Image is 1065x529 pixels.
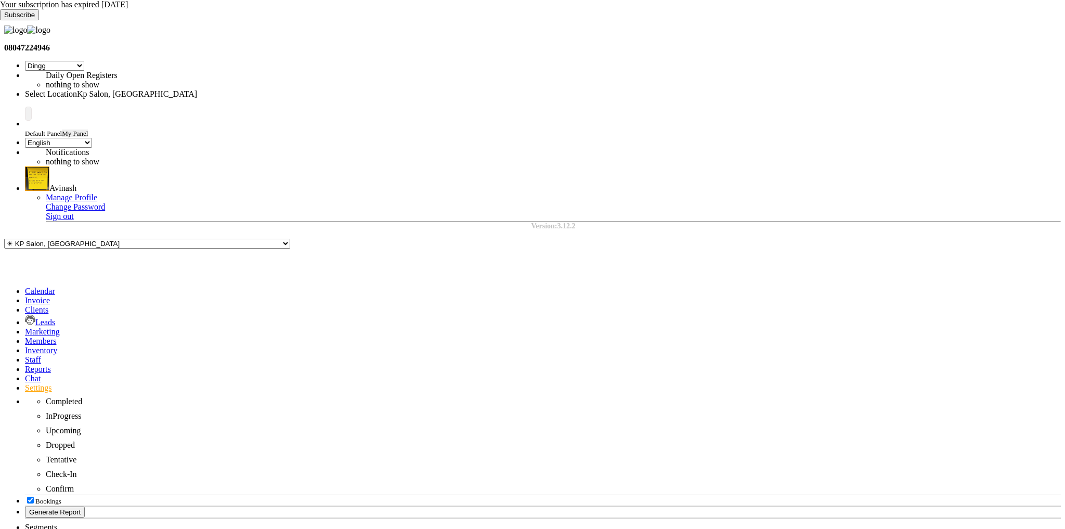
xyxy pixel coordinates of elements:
span: Check-In [46,470,77,479]
span: Dropped [46,441,75,449]
a: Leads [25,318,55,327]
span: My Panel [62,130,88,137]
img: Avinash [25,166,49,191]
span: Bookings [35,497,61,505]
li: nothing to show [46,157,306,166]
div: Notifications [46,148,306,157]
span: Confirm [46,484,74,493]
a: Marketing [25,327,60,336]
li: nothing to show [46,80,306,89]
span: Tentative [46,455,76,464]
button: Generate Report [25,507,85,518]
span: Completed [46,397,82,406]
a: Members [25,337,56,345]
a: Staff [25,355,41,364]
a: Sign out [46,212,74,221]
div: Daily Open Registers [46,71,306,80]
a: Reports [25,365,51,373]
a: Invoice [25,296,50,305]
a: Settings [25,383,52,392]
a: Chat [25,374,41,383]
a: Calendar [25,287,55,295]
span: Default Panel [25,130,62,137]
span: Avinash [49,184,76,192]
div: Version:3.12.2 [46,222,1061,230]
span: InProgress [46,411,81,420]
a: Manage Profile [46,193,97,202]
img: logo [27,25,50,35]
span: Leads [35,318,55,327]
a: Change Password [46,202,105,211]
span: Upcoming [46,426,81,435]
a: Clients [25,305,48,314]
a: Inventory [25,346,57,355]
b: 08047224946 [4,43,50,52]
img: logo [4,25,27,35]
